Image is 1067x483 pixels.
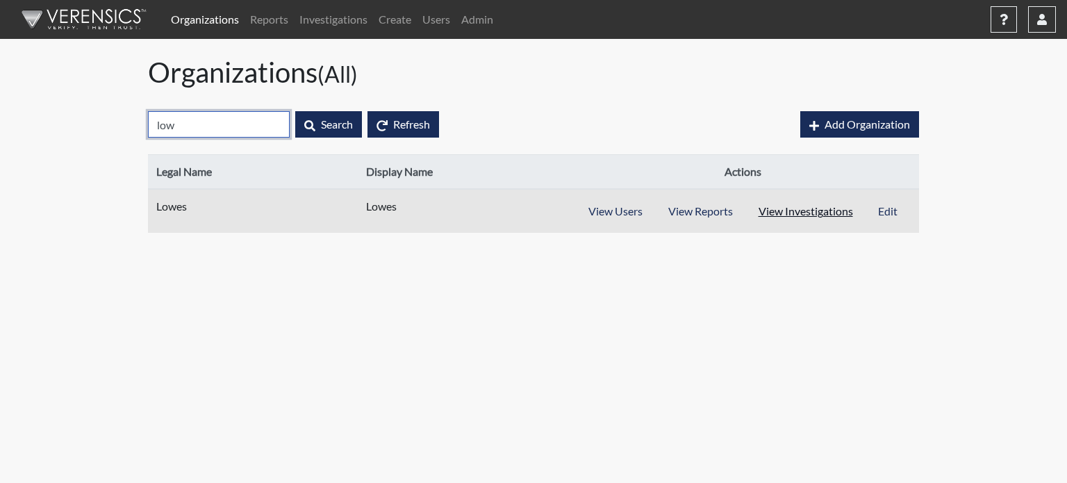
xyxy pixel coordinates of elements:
[393,117,430,131] span: Refresh
[148,111,290,138] input: Search
[165,6,245,33] a: Organizations
[567,155,919,190] th: Actions
[575,198,656,224] button: View Users
[366,198,540,215] span: Lowes
[456,6,499,33] a: Admin
[655,198,746,224] button: View Reports
[148,56,919,89] h1: Organizations
[358,155,568,190] th: Display Name
[745,198,866,224] button: View Investigations
[321,117,353,131] span: Search
[417,6,456,33] a: Users
[295,111,362,138] button: Search
[373,6,417,33] a: Create
[148,155,358,190] th: Legal Name
[800,111,919,138] button: Add Organization
[367,111,439,138] button: Refresh
[825,117,910,131] span: Add Organization
[245,6,294,33] a: Reports
[156,198,330,215] span: Lowes
[317,60,358,88] small: (All)
[294,6,373,33] a: Investigations
[865,198,911,224] button: Edit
